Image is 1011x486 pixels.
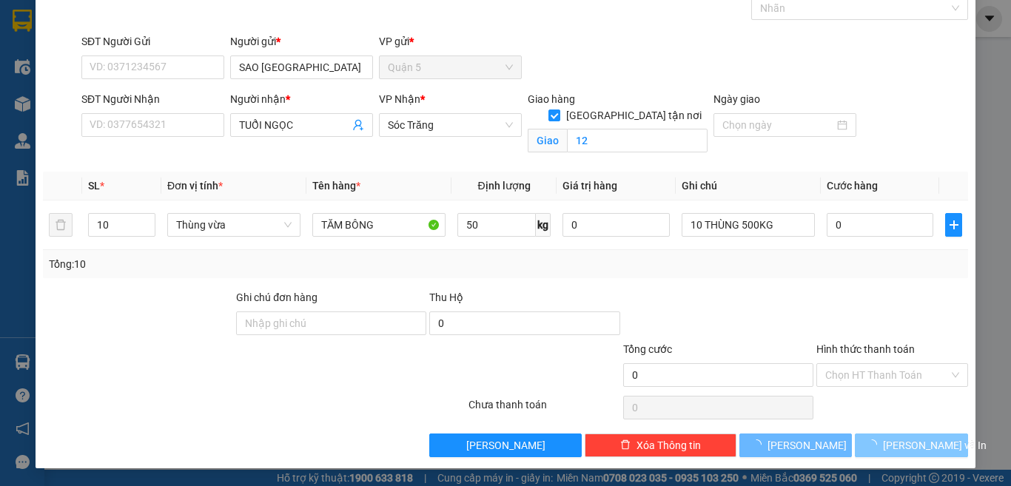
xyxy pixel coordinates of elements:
[81,33,224,50] div: SĐT Người Gửi
[81,91,224,107] div: SĐT Người Nhận
[946,219,961,231] span: plus
[429,291,463,303] span: Thu Hộ
[236,311,426,335] input: Ghi chú đơn hàng
[620,439,631,451] span: delete
[827,180,878,192] span: Cước hàng
[429,433,581,457] button: [PERSON_NAME]
[722,117,834,133] input: Ngày giao
[585,433,736,457] button: deleteXóa Thông tin
[713,93,760,105] label: Ngày giao
[7,99,18,109] span: environment
[236,291,318,303] label: Ghi chú đơn hàng
[312,213,446,237] input: VD: Bàn, Ghế
[49,256,392,272] div: Tổng: 10
[477,180,530,192] span: Định lượng
[379,33,522,50] div: VP gửi
[816,343,915,355] label: Hình thức thanh toán
[567,129,708,152] input: Giao tận nơi
[388,114,513,136] span: Sóc Trăng
[623,343,672,355] span: Tổng cước
[560,107,708,124] span: [GEOGRAPHIC_DATA] tận nơi
[883,437,987,453] span: [PERSON_NAME] và In
[230,91,373,107] div: Người nhận
[7,7,59,59] img: logo.jpg
[467,396,622,422] div: Chưa thanh toán
[102,80,197,96] li: VP Sóc Trăng
[637,437,701,453] span: Xóa Thông tin
[739,433,853,457] button: [PERSON_NAME]
[855,433,968,457] button: [PERSON_NAME] và In
[867,439,883,450] span: loading
[528,93,575,105] span: Giao hàng
[562,180,617,192] span: Giá trị hàng
[167,180,223,192] span: Đơn vị tính
[49,213,73,237] button: delete
[312,180,360,192] span: Tên hàng
[562,213,669,237] input: 0
[676,172,821,200] th: Ghi chú
[88,180,100,192] span: SL
[230,33,373,50] div: Người gửi
[388,56,513,78] span: Quận 5
[379,93,420,105] span: VP Nhận
[466,437,545,453] span: [PERSON_NAME]
[352,119,364,131] span: user-add
[945,213,962,237] button: plus
[768,437,847,453] span: [PERSON_NAME]
[682,213,815,237] input: Ghi Chú
[536,213,551,237] span: kg
[7,7,215,63] li: Vĩnh Thành (Sóc Trăng)
[176,214,292,236] span: Thùng vừa
[751,439,768,450] span: loading
[102,99,112,109] span: environment
[7,80,102,96] li: VP Quận 5
[528,129,567,152] span: Giao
